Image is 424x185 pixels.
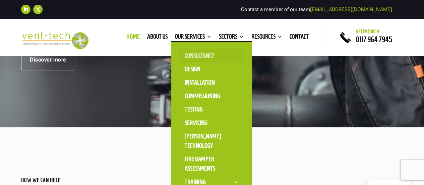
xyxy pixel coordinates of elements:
[241,6,392,12] span: Contact a member of our team
[178,49,245,62] a: Consultancy
[21,49,75,70] a: Discover more
[219,34,244,42] a: Sectors
[126,34,140,42] a: Home
[310,6,392,12] a: [EMAIL_ADDRESS][DOMAIN_NAME]
[21,5,31,14] a: Follow on LinkedIn
[33,5,43,14] a: Follow on X
[21,32,88,49] img: 2023-09-27T08_35_16.549ZVENT-TECH---Clear-background
[251,34,282,42] a: Resources
[356,35,392,43] a: 0117 964 7945
[178,89,245,103] a: Commissioning
[147,34,168,42] a: About us
[21,178,403,183] p: HOW WE CAN HELP
[178,62,245,76] a: Design
[290,34,309,42] a: Contact
[178,103,245,116] a: Testing
[356,29,379,34] span: Get in touch
[178,116,245,130] a: Servicing
[178,152,245,175] a: Fire Damper Assessments
[178,130,245,152] a: [PERSON_NAME] Technology
[175,34,211,42] a: Our Services
[178,76,245,89] a: Installation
